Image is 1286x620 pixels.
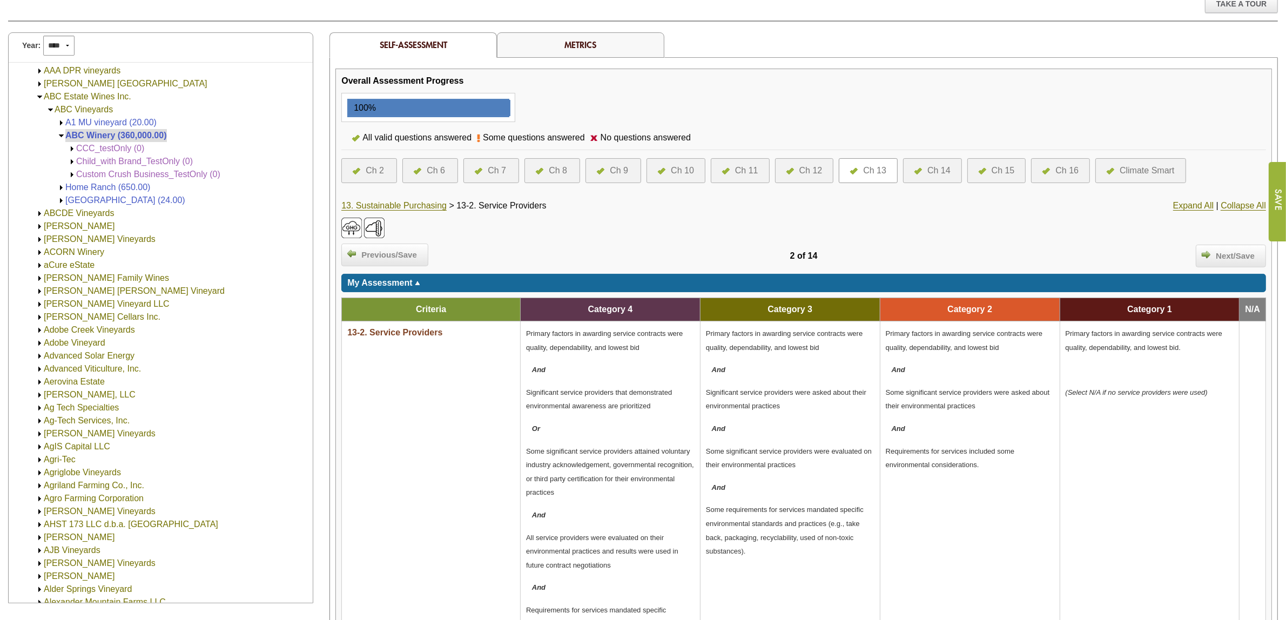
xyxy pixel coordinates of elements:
a: Ch 8 [536,164,569,177]
a: Ch 9 [597,164,630,177]
img: 1-ClimateSmartSWPIcon38x38.png [341,218,362,238]
a: Ch 11 [722,164,758,177]
span: Next/Save [1210,250,1260,262]
span: | [1216,201,1218,210]
span: Self-Assessment [380,39,447,50]
img: Expand aCure eState [36,261,44,269]
a: Agriland Farming Co., Inc. [44,481,144,490]
a: Previous/Save [341,244,428,266]
div: Some questions answered [480,131,590,144]
div: Ch 2 [366,164,384,177]
span: All service providers were evaluated on their environmental practices and results were used in fu... [526,534,678,569]
input: Submit [1268,162,1286,241]
a: Advanced Solar Energy [44,351,134,360]
div: Click to toggle my assessment information [341,274,1266,292]
img: Expand <span class='AgFacilityColorPurple'>Custom Crush Business_TestOnly (0)</span> [68,171,76,179]
span: Custom Crush Business_TestOnly (0) [76,170,220,179]
img: Expand AAA DPR vineyards [36,67,44,75]
a: Alder Springs Vineyard [44,584,132,594]
img: Collapse ABC Estate Wines Inc. [36,93,44,101]
span: Criteria [416,305,446,314]
a: AgIS Capital LLC [44,442,110,451]
div: No questions answered [598,131,696,144]
a: [PERSON_NAME] Vineyards [44,507,156,516]
a: Next/Save [1196,245,1266,267]
img: Expand Ahven Vineyard [36,534,44,542]
a: [PERSON_NAME] [PERSON_NAME] Vineyard [44,286,225,295]
span: My Assessment [347,278,412,287]
a: [PERSON_NAME] [44,533,115,542]
span: Some significant service providers were evaluated on their environmental practices [706,447,872,469]
a: Ag-Tech Services, Inc. [44,416,130,425]
a: Ag Tech Specialties [44,403,119,412]
em: And [532,583,546,591]
img: Expand Ahlstrand Vineyards [36,508,44,516]
img: icon-no-questions-answered.png [590,135,598,141]
div: Ch 14 [927,164,951,177]
img: Expand Agriland Farming Co., Inc. [36,482,44,490]
a: ABC Estate Wines Inc. [44,92,131,101]
a: [PERSON_NAME] Family Wines [44,273,169,282]
a: Climate Smart [1107,164,1174,177]
a: [PERSON_NAME] Vineyards [44,234,156,244]
img: Expand AgIS Capital LLC [36,443,44,451]
a: [PERSON_NAME] Vineyard LLC [44,299,170,308]
a: [PERSON_NAME], LLC [44,390,136,399]
em: And [712,424,725,433]
div: Ch 9 [610,164,628,177]
a: Adobe Vineyard [44,338,105,347]
div: Ch 11 [735,164,758,177]
a: Metrics [564,39,596,50]
a: ABCDE Vineyards [44,208,114,218]
div: Overall Assessment Progress [341,75,463,87]
a: [PERSON_NAME] [GEOGRAPHIC_DATA] [44,79,207,88]
div: Climate Smart [1120,164,1174,177]
img: Expand Aerovina Estate [36,378,44,386]
a: Ch 2 [353,164,386,177]
em: And [532,511,546,519]
img: icon-all-questions-answered.png [914,168,922,174]
img: icon-all-questions-answered.png [414,168,421,174]
img: Expand Adobe Creek Vineyards [36,326,44,334]
img: icon-all-questions-answered.png [658,168,665,174]
img: Expand Agri-Tec [36,456,44,464]
a: Agri-Tec [44,455,76,464]
img: Expand Agriglobe Vineyards [36,469,44,477]
img: icon-all-questions-answered.png [850,168,858,174]
em: Or [532,424,540,433]
img: Expand AJB Vineyards [36,547,44,555]
img: Expand Adair Family Wines [36,274,44,282]
span: 2 of 14 [790,251,818,260]
span: Primary factors in awarding service contracts were quality, dependability, and lowest bid [706,329,863,352]
img: Expand <span class='AgFacilityColorPurple'>CCC_testOnly (0)</span> [68,145,76,153]
span: Child_with Brand_TestOnly (0) [76,157,193,166]
div: Ch 8 [549,164,567,177]
td: N/A [1240,298,1266,321]
img: arrow_right.png [1202,250,1210,259]
img: icon-all-questions-answered.png [722,168,730,174]
a: [PERSON_NAME] Vineyards [44,558,156,568]
img: icon-all-questions-answered.png [352,135,360,141]
img: Expand Home Ranch (650.00) [57,184,65,192]
a: ABC Vineyards [55,105,113,114]
img: Expand AF VINES, LLC [36,391,44,399]
a: CCC_testOnly (0) [76,144,144,153]
span: 13-2. Service Providers [347,328,442,337]
a: [PERSON_NAME] [44,571,115,581]
a: [PERSON_NAME] [44,221,115,231]
a: [PERSON_NAME] Cellars Inc. [44,312,160,321]
span: Significant service providers that demonstrated environmental awareness are prioritized [526,388,672,410]
img: Expand Oak Tree Ranch (24.00) [57,197,65,205]
span: Some requirements for services mandated specific environmental standards and practices (e.g., tak... [706,506,864,555]
a: Advanced Viticulture, Inc. [44,364,141,373]
img: Expand Ag-Tech Services, Inc. [36,417,44,425]
span: Year: [22,40,41,51]
img: icon-all-questions-answered.png [353,168,360,174]
img: Climate-Smart-Hot-Spot-Thermometer-SWP-Online-System-Icon-38x38.png [364,218,385,238]
img: Expand Alexander Mountain Farms LLC [36,598,44,606]
div: Ch 16 [1055,164,1079,177]
img: Expand Agro Farming Corporation [36,495,44,503]
a: Expand All [1173,201,1214,211]
em: And [712,483,725,491]
a: Agriglobe Vineyards [44,468,121,477]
